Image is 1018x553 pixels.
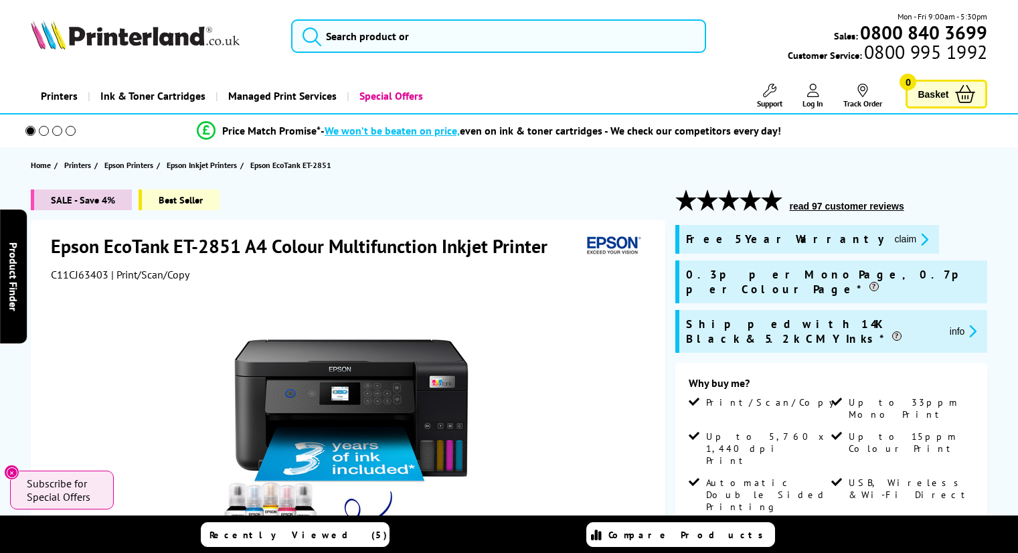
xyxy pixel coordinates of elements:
[222,124,321,137] span: Price Match Promise*
[31,158,54,172] a: Home
[860,20,987,45] b: 0800 840 3699
[321,124,781,137] div: - even on ink & toner cartridges - We check our competitors every day!
[31,189,132,210] span: SALE - Save 4%
[167,158,240,172] a: Epson Inkjet Printers
[104,158,153,172] span: Epson Printers
[706,396,844,408] span: Print/Scan/Copy
[100,79,205,113] span: Ink & Toner Cartridges
[291,19,706,53] input: Search product or
[209,529,388,541] span: Recently Viewed (5)
[788,46,987,62] span: Customer Service:
[906,80,987,108] a: Basket 0
[167,158,237,172] span: Epson Inkjet Printers
[686,232,884,247] span: Free 5 Year Warranty
[608,529,770,541] span: Compare Products
[858,26,987,39] a: 0800 840 3699
[686,317,939,346] span: Shipped with 14K Black & 5.2k CMY Inks*
[88,79,216,113] a: Ink & Toner Cartridges
[918,85,948,103] span: Basket
[706,430,829,467] span: Up to 5,760 x 1,440 dpi Print
[104,158,157,172] a: Epson Printers
[64,158,94,172] a: Printers
[7,242,20,311] span: Product Finder
[31,158,51,172] span: Home
[139,189,220,210] span: Best Seller
[786,200,908,212] button: read 97 customer reviews
[51,234,561,258] h1: Epson EcoTank ET-2851 A4 Colour Multifunction Inkjet Printer
[31,79,88,113] a: Printers
[689,376,974,396] div: Why buy me?
[586,522,775,547] a: Compare Products
[843,84,882,108] a: Track Order
[51,268,108,281] span: C11CJ63403
[946,323,981,339] button: promo-description
[898,10,987,23] span: Mon - Fri 9:00am - 5:30pm
[31,20,274,52] a: Printerland Logo
[802,84,823,108] a: Log In
[802,98,823,108] span: Log In
[862,46,987,58] span: 0800 995 1992
[849,396,971,420] span: Up to 33ppm Mono Print
[216,79,347,113] a: Managed Print Services
[849,430,971,455] span: Up to 15ppm Colour Print
[757,84,782,108] a: Support
[849,477,971,501] span: USB, Wireless & Wi-Fi Direct
[7,119,971,143] li: modal_Promise
[347,79,433,113] a: Special Offers
[900,74,916,90] span: 0
[706,477,829,513] span: Automatic Double Sided Printing
[325,124,460,137] span: We won’t be beaten on price,
[27,477,100,503] span: Subscribe for Special Offers
[111,268,189,281] span: | Print/Scan/Copy
[64,158,91,172] span: Printers
[757,98,782,108] span: Support
[31,20,240,50] img: Printerland Logo
[250,160,331,170] span: Epson EcoTank ET-2851
[4,465,19,480] button: Close
[686,267,981,297] span: 0.3p per Mono Page, 0.7p per Colour Page*
[201,522,390,547] a: Recently Viewed (5)
[582,234,643,258] img: Epson
[834,29,858,42] span: Sales:
[891,232,933,247] button: promo-description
